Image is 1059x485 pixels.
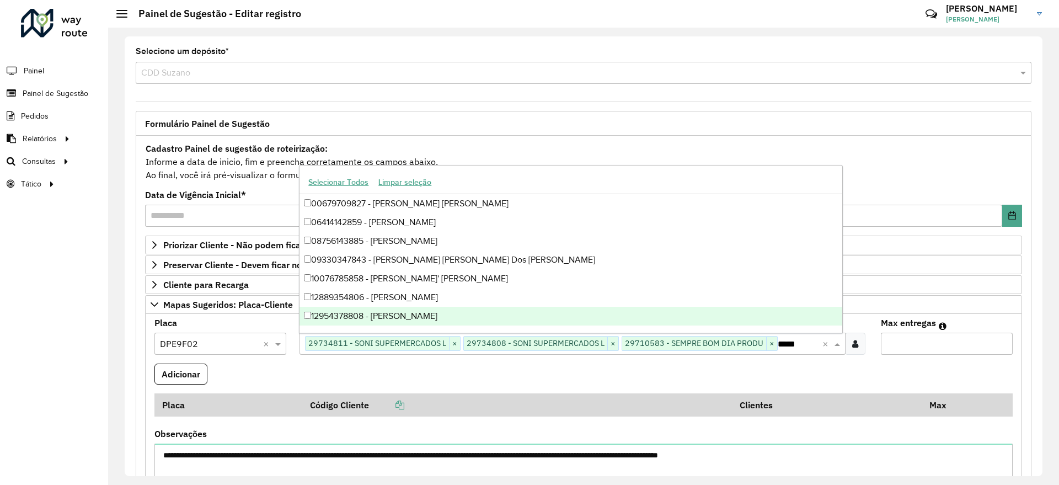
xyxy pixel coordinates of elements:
[24,65,44,77] span: Painel
[136,45,229,58] label: Selecione um depósito
[306,337,449,350] span: 29734811 - SONI SUPERMERCADOS L
[154,427,207,440] label: Observações
[21,178,41,190] span: Tático
[163,241,344,249] span: Priorizar Cliente - Não podem ficar no buffer
[299,269,842,288] div: 10076785858 - [PERSON_NAME]' [PERSON_NAME]
[939,322,946,331] em: Máximo de clientes que serão colocados na mesma rota com os clientes informados
[145,255,1022,274] a: Preservar Cliente - Devem ficar no buffer, não roteirizar
[299,232,842,251] div: 08756143885 - [PERSON_NAME]
[303,174,373,191] button: Selecionar Todos
[154,393,303,417] th: Placa
[946,14,1029,24] span: [PERSON_NAME]
[622,337,766,350] span: 29710583 - SEMPRE BOM DIA PRODU
[145,141,1022,182] div: Informe a data de inicio, fim e preencha corretamente os campos abaixo. Ao final, você irá pré-vi...
[946,3,1029,14] h3: [PERSON_NAME]
[145,188,246,201] label: Data de Vigência Inicial
[449,337,460,350] span: ×
[766,337,777,350] span: ×
[145,236,1022,254] a: Priorizar Cliente - Não podem ficar no buffer
[299,326,842,344] div: 13425950843 - [PERSON_NAME] [PERSON_NAME]
[145,295,1022,314] a: Mapas Sugeridos: Placa-Cliente
[299,213,842,232] div: 06414142859 - [PERSON_NAME]
[263,337,272,350] span: Clear all
[822,337,832,350] span: Clear all
[163,280,249,289] span: Cliente para Recarga
[146,143,328,154] strong: Cadastro Painel de sugestão de roteirização:
[373,174,436,191] button: Limpar seleção
[919,2,943,26] a: Contato Rápido
[922,393,966,417] th: Max
[1002,205,1022,227] button: Choose Date
[464,337,607,350] span: 29734808 - SONI SUPERMERCADOS L
[23,88,88,99] span: Painel de Sugestão
[732,393,922,417] th: Clientes
[299,307,842,326] div: 12954378808 - [PERSON_NAME]
[22,156,56,167] span: Consultas
[303,393,732,417] th: Código Cliente
[299,251,842,269] div: 09330347843 - [PERSON_NAME] [PERSON_NAME] Dos [PERSON_NAME]
[23,133,57,145] span: Relatórios
[127,8,301,20] h2: Painel de Sugestão - Editar registro
[154,316,177,329] label: Placa
[299,194,842,213] div: 00679709827 - [PERSON_NAME] [PERSON_NAME]
[163,260,388,269] span: Preservar Cliente - Devem ficar no buffer, não roteirizar
[881,316,936,329] label: Max entregas
[607,337,618,350] span: ×
[369,399,404,411] a: Copiar
[299,165,842,333] ng-dropdown-panel: Options list
[299,288,842,307] div: 12889354806 - [PERSON_NAME]
[154,364,207,385] button: Adicionar
[145,119,270,128] span: Formulário Painel de Sugestão
[21,110,49,122] span: Pedidos
[145,275,1022,294] a: Cliente para Recarga
[163,300,293,309] span: Mapas Sugeridos: Placa-Cliente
